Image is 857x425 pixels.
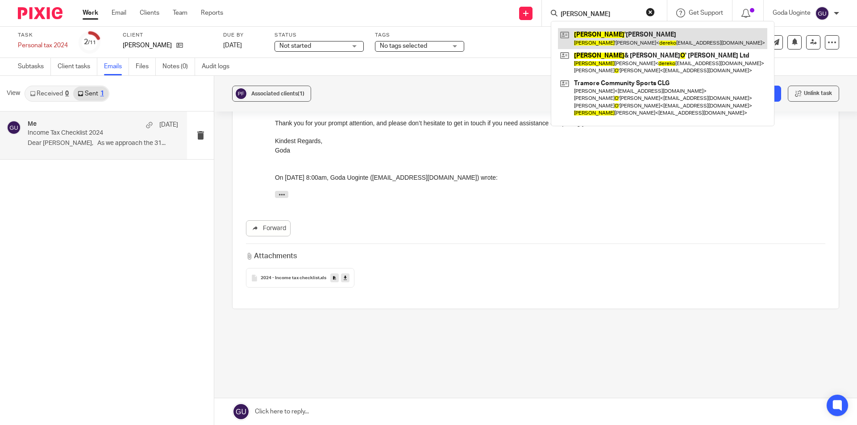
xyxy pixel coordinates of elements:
[152,74,233,81] strong: surcharges on your liability
[202,58,236,75] a: Audit logs
[84,37,96,47] div: 2
[773,8,811,17] p: Goda Uoginte
[73,87,108,101] a: Sent1
[88,40,96,45] small: /11
[18,41,68,50] div: Personal tax 2024
[159,120,178,129] p: [DATE]
[232,86,311,102] button: Associated clients(1)
[261,276,320,281] span: 2024 - Income tax checklist
[279,43,311,49] span: Not started
[223,32,263,39] label: Due by
[246,268,354,288] button: 2024 - Income tax checklist.xls
[55,19,75,26] u: [DATE]
[101,83,148,90] strong: Revenue review
[173,8,187,17] a: Team
[183,83,244,90] strong: loss of tax clearance
[28,120,37,128] h4: Me
[788,86,839,102] button: Unlink task
[58,58,97,75] a: Client tasks
[375,32,464,39] label: Tags
[560,11,640,19] input: Search
[275,32,364,39] label: Status
[104,58,129,75] a: Emails
[320,276,326,281] span: .xls
[112,8,126,17] a: Email
[93,37,156,44] strong: Income Tax Checklist
[234,87,248,100] img: svg%3E
[251,91,304,96] span: Associated clients
[123,32,212,39] label: Client
[18,32,68,39] label: Task
[100,91,104,97] div: 1
[83,8,98,17] a: Work
[7,120,21,135] img: svg%3E
[223,42,242,49] span: [DATE]
[136,58,156,75] a: Files
[298,91,304,96] span: (1)
[689,10,723,16] span: Get Support
[31,46,90,54] u: no later than [DATE]
[140,8,159,17] a: Clients
[18,58,51,75] a: Subtasks
[380,43,427,49] span: No tags selected
[18,91,550,100] p: We cannot guarantee completion of your return if information is received after .
[18,73,550,82] p: Returns filed after the deadline may be subject to .
[246,251,297,261] h3: Attachments
[28,129,148,137] p: Income Tax Checklist 2024
[246,220,291,236] a: Forward
[646,8,655,17] button: Clear
[65,91,69,97] div: 0
[25,87,73,101] a: Received0
[229,92,250,99] strong: [DATE]
[28,140,178,147] p: Dear [PERSON_NAME], As we approach the 31...
[18,82,550,91] p: Late filing increases the risk of and potential .
[18,7,62,19] img: Pixie
[162,58,195,75] a: Notes (0)
[7,89,20,98] span: View
[123,41,172,50] p: [PERSON_NAME]
[201,8,223,17] a: Reports
[815,6,829,21] img: svg%3E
